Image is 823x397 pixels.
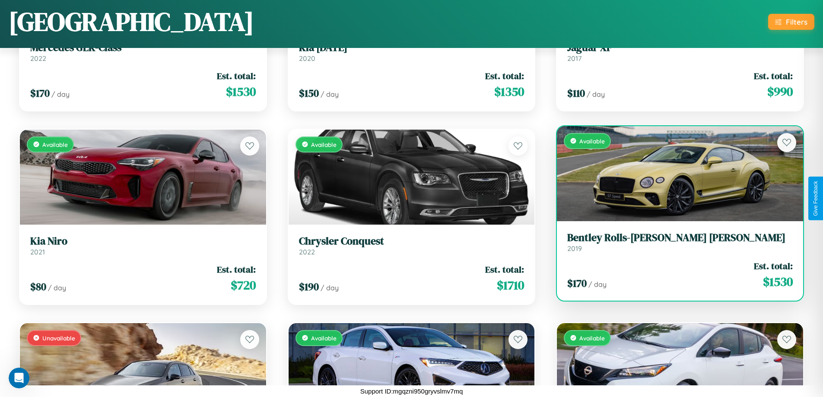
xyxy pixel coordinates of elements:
span: / day [588,280,607,289]
span: 2019 [567,244,582,253]
a: Jaguar XF2017 [567,41,793,63]
h1: [GEOGRAPHIC_DATA] [9,4,254,39]
span: / day [587,90,605,98]
span: $ 170 [30,86,50,100]
span: 2020 [299,54,315,63]
p: Support ID: mgqzni950gryvslmv7mq [360,385,463,397]
span: Available [579,137,605,145]
a: Chrysler Conquest2022 [299,235,524,256]
span: / day [321,90,339,98]
span: $ 170 [567,276,587,290]
span: $ 990 [767,83,793,100]
span: $ 110 [567,86,585,100]
span: $ 1350 [494,83,524,100]
button: Filters [768,14,814,30]
span: Est. total: [754,260,793,272]
span: Est. total: [754,70,793,82]
span: Unavailable [42,334,75,342]
span: Available [311,334,337,342]
iframe: Intercom live chat [9,368,29,388]
span: Available [311,141,337,148]
h3: Jaguar XF [567,41,793,54]
span: Est. total: [485,70,524,82]
span: $ 1530 [763,273,793,290]
a: Mercedes GLK-Class2022 [30,41,256,63]
span: 2021 [30,248,45,256]
span: $ 80 [30,279,46,294]
h3: Mercedes GLK-Class [30,41,256,54]
span: $ 1530 [226,83,256,100]
span: / day [48,283,66,292]
a: Kia Niro2021 [30,235,256,256]
div: Filters [786,17,807,26]
span: Est. total: [217,263,256,276]
span: $ 720 [231,276,256,294]
span: 2022 [299,248,315,256]
a: Bentley Rolls-[PERSON_NAME] [PERSON_NAME]2019 [567,232,793,253]
span: Available [579,334,605,342]
span: / day [51,90,70,98]
span: / day [321,283,339,292]
h3: Kia Niro [30,235,256,248]
span: $ 190 [299,279,319,294]
span: Available [42,141,68,148]
h3: Kia [DATE] [299,41,524,54]
span: 2022 [30,54,46,63]
span: $ 150 [299,86,319,100]
div: Give Feedback [813,181,819,216]
a: Kia [DATE]2020 [299,41,524,63]
span: Est. total: [217,70,256,82]
span: Est. total: [485,263,524,276]
h3: Bentley Rolls-[PERSON_NAME] [PERSON_NAME] [567,232,793,244]
h3: Chrysler Conquest [299,235,524,248]
span: 2017 [567,54,582,63]
span: $ 1710 [497,276,524,294]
